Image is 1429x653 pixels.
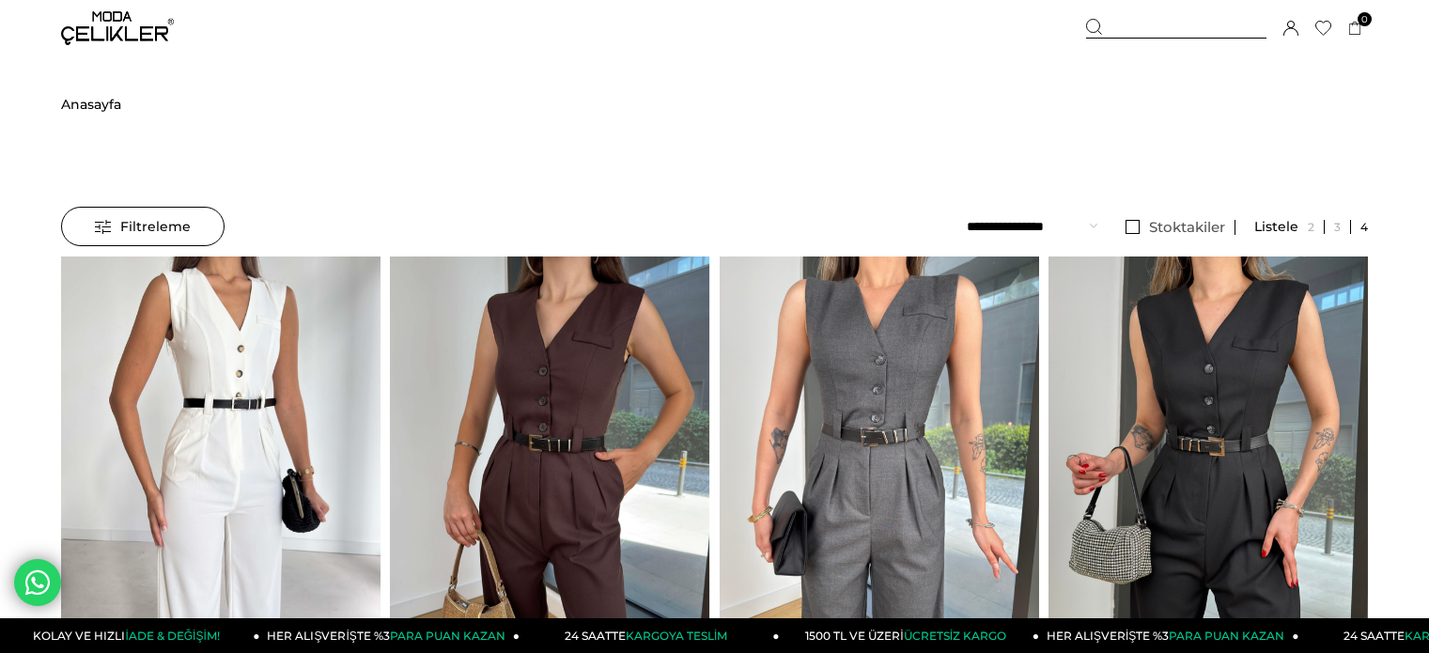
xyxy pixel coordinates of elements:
[520,618,780,653] a: 24 SAATTEKARGOYA TESLİM
[1149,218,1225,236] span: Stoktakiler
[61,56,121,152] a: Anasayfa
[390,629,505,643] span: PARA PUAN KAZAN
[780,618,1040,653] a: 1500 TL VE ÜZERİÜCRETSİZ KARGO
[904,629,1006,643] span: ÜCRETSİZ KARGO
[61,11,174,45] img: logo
[1116,220,1235,235] a: Stoktakiler
[1348,22,1362,36] a: 0
[260,618,520,653] a: HER ALIŞVERİŞTE %3PARA PUAN KAZAN
[626,629,727,643] span: KARGOYA TESLİM
[1169,629,1284,643] span: PARA PUAN KAZAN
[1358,12,1372,26] span: 0
[125,629,219,643] span: İADE & DEĞİŞİM!
[95,208,191,245] span: Filtreleme
[61,56,121,152] li: >
[1039,618,1299,653] a: HER ALIŞVERİŞTE %3PARA PUAN KAZAN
